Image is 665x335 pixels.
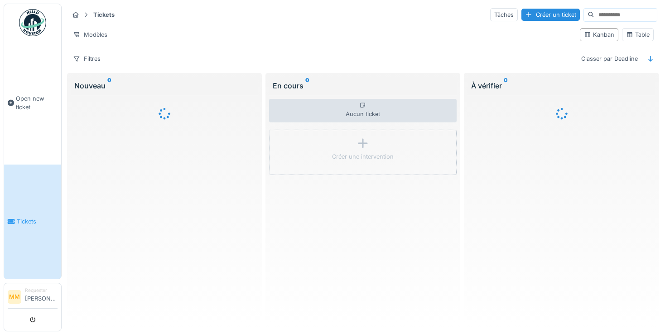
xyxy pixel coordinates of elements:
[490,8,518,21] div: Tâches
[273,80,453,91] div: En cours
[521,9,580,21] div: Créer un ticket
[8,290,21,304] li: MM
[25,287,58,306] li: [PERSON_NAME]
[25,287,58,294] div: Requester
[504,80,508,91] sup: 0
[19,9,46,36] img: Badge_color-CXgf-gQk.svg
[90,10,118,19] strong: Tickets
[471,80,651,91] div: À vérifier
[69,52,105,65] div: Filtres
[74,80,255,91] div: Nouveau
[269,99,457,122] div: Aucun ticket
[584,30,614,39] div: Kanban
[332,152,394,161] div: Créer une intervention
[107,80,111,91] sup: 0
[577,52,642,65] div: Classer par Deadline
[17,217,58,226] span: Tickets
[4,41,61,165] a: Open new ticket
[8,287,58,309] a: MM Requester[PERSON_NAME]
[69,28,111,41] div: Modèles
[16,94,58,112] span: Open new ticket
[626,30,650,39] div: Table
[305,80,309,91] sup: 0
[4,165,61,279] a: Tickets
